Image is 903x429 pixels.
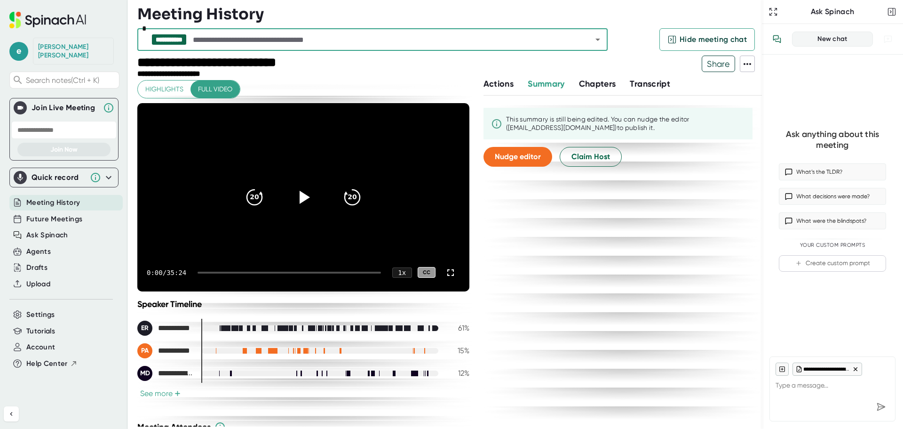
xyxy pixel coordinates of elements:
[32,173,85,182] div: Quick record
[138,81,191,98] button: Highlights
[495,152,541,161] span: Nudge editor
[50,146,78,154] span: Join Now
[446,346,469,355] div: 15 %
[591,33,604,46] button: Open
[137,5,264,23] h3: Meeting History
[392,267,412,278] div: 1 x
[446,369,469,378] div: 12 %
[26,76,117,85] span: Search notes (Ctrl + K)
[418,267,436,278] div: CC
[137,366,194,381] div: Michael DeCesare
[26,246,51,257] button: Agents
[26,326,55,337] button: Tutorials
[528,79,564,89] span: Summary
[145,83,183,95] span: Highlights
[9,42,28,61] span: e
[779,188,886,205] button: What decisions were made?
[26,262,48,273] button: Drafts
[26,214,82,225] button: Future Meetings
[26,342,55,353] button: Account
[579,79,616,89] span: Chapters
[885,5,898,18] button: Close conversation sidebar
[560,147,622,167] button: Claim Host
[483,79,514,89] span: Actions
[137,366,152,381] div: MD
[630,79,670,89] span: Transcript
[571,151,610,162] span: Claim Host
[17,143,111,156] button: Join Now
[16,103,25,113] img: Join Live Meeting
[137,299,469,309] div: Speaker Timeline
[798,35,867,43] div: New chat
[26,358,68,369] span: Help Center
[680,34,747,45] span: Hide meeting chat
[26,358,78,369] button: Help Center
[779,255,886,272] button: Create custom prompt
[528,78,564,90] button: Summary
[872,398,889,415] div: Send message
[137,343,152,358] div: PA
[26,197,80,208] button: Meeting History
[780,7,885,16] div: Ask Spinach
[26,230,68,241] button: Ask Spinach
[506,115,745,132] div: This summary is still being edited. You can nudge the editor ([EMAIL_ADDRESS][DOMAIN_NAME]) to pu...
[779,212,886,229] button: What were the blindspots?
[137,343,194,358] div: Pedro Abreu
[26,279,50,290] button: Upload
[779,129,886,150] div: Ask anything about this meeting
[767,5,780,18] button: Expand to Ask Spinach page
[14,168,114,187] div: Quick record
[702,56,735,72] button: Share
[483,147,552,167] button: Nudge editor
[198,83,232,95] span: Full video
[32,103,98,113] div: Join Live Meeting
[659,28,755,51] button: Hide meeting chat
[768,30,786,49] button: View conversation history
[137,389,183,398] button: See more+
[579,78,616,90] button: Chapters
[14,98,114,117] div: Join Live MeetingJoin Live Meeting
[174,390,181,397] span: +
[483,78,514,90] button: Actions
[779,242,886,249] div: Your Custom Prompts
[137,321,152,336] div: ER
[779,163,886,180] button: What’s the TLDR?
[38,43,109,59] div: Evan Reiser
[190,81,240,98] button: Full video
[137,321,194,336] div: Evan Reiser
[26,309,55,320] button: Settings
[147,269,186,276] div: 0:00 / 35:24
[630,78,670,90] button: Transcript
[446,324,469,332] div: 61 %
[4,406,19,421] button: Collapse sidebar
